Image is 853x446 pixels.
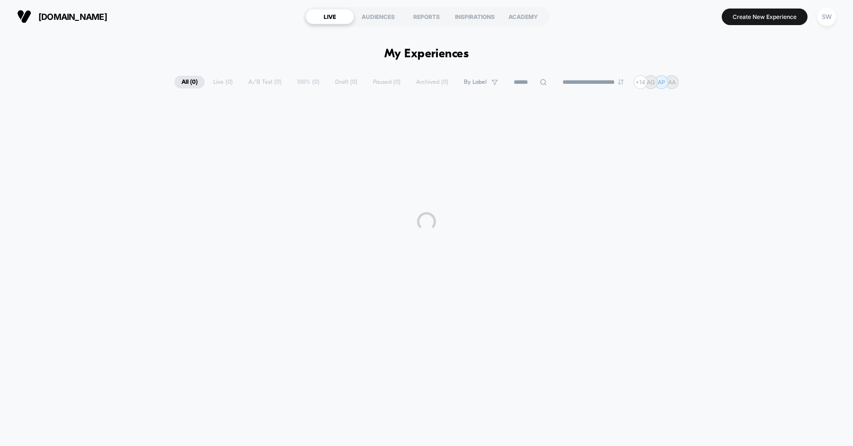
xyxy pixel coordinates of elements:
div: REPORTS [402,9,451,24]
button: Create New Experience [722,9,808,25]
p: AP [658,79,665,86]
div: AUDIENCES [354,9,402,24]
button: [DOMAIN_NAME] [14,9,110,24]
div: + 14 [634,75,647,89]
img: end [618,79,624,85]
img: Visually logo [17,9,31,24]
span: All ( 0 ) [174,76,205,89]
div: SW [817,8,836,26]
button: SW [815,7,839,27]
span: [DOMAIN_NAME] [38,12,107,22]
p: AA [668,79,676,86]
span: By Label [464,79,487,86]
div: ACADEMY [499,9,547,24]
h1: My Experiences [384,47,469,61]
div: INSPIRATIONS [451,9,499,24]
p: AG [647,79,655,86]
div: LIVE [306,9,354,24]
